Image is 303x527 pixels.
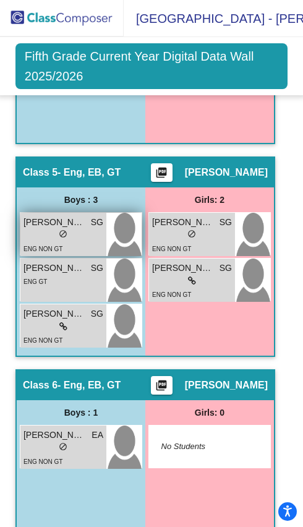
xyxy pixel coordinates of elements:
[151,163,173,182] button: Print Students Details
[59,229,67,238] span: do_not_disturb_alt
[187,229,196,238] span: do_not_disturb_alt
[185,379,268,392] span: [PERSON_NAME]
[58,379,121,392] span: - Eng, EB, GT
[91,216,103,229] span: SG
[161,440,239,453] span: No Students
[152,216,214,229] span: [PERSON_NAME]
[91,307,103,320] span: SG
[23,458,62,465] span: ENG NON GT
[92,429,103,442] span: EA
[23,429,85,442] span: [PERSON_NAME]
[185,166,268,179] span: [PERSON_NAME]
[23,216,85,229] span: [PERSON_NAME]
[59,442,67,451] span: do_not_disturb_alt
[151,376,173,395] button: Print Students Details
[152,262,214,275] span: [PERSON_NAME]
[154,379,169,396] mat-icon: picture_as_pdf
[220,216,232,229] span: SG
[58,166,121,179] span: - Eng, EB, GT
[145,400,274,425] div: Girls: 0
[17,400,145,425] div: Boys : 1
[23,337,62,344] span: ENG NON GT
[154,166,169,184] mat-icon: picture_as_pdf
[23,262,85,275] span: [PERSON_NAME]
[152,291,191,298] span: ENG NON GT
[23,166,58,179] span: Class 5
[23,379,58,392] span: Class 6
[23,278,47,285] span: ENG GT
[15,43,288,89] span: Fifth Grade Current Year Digital Data Wall 2025/2026
[152,246,191,252] span: ENG NON GT
[23,307,85,320] span: [PERSON_NAME]
[220,262,232,275] span: SG
[17,187,145,212] div: Boys : 3
[91,262,103,275] span: SG
[23,246,62,252] span: ENG NON GT
[145,187,274,212] div: Girls: 2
